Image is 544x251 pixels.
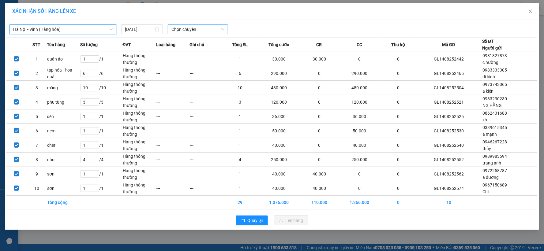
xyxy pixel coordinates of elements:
[32,41,40,48] span: STT
[301,181,337,196] td: 40.000
[382,124,415,138] td: 0
[47,66,81,81] td: tạp hóa +hoa quả
[382,138,415,153] td: 0
[483,139,507,144] span: 0946267228
[257,167,301,181] td: 40.000
[382,181,415,196] td: 0
[80,181,122,196] td: / 1
[415,66,482,81] td: GL1408252465
[156,95,190,109] td: ---
[156,153,190,167] td: ---
[223,124,257,138] td: 1
[122,66,156,81] td: Hàng thông thường
[80,81,122,95] td: / 10
[337,81,382,95] td: 480.000
[483,125,507,130] span: 0339615345
[337,52,382,66] td: 0
[13,25,113,34] span: Hà Nội - Vinh (Hàng hóa)
[27,109,47,124] td: 5
[301,81,337,95] td: 0
[483,175,499,180] span: a dương
[122,81,156,95] td: Hàng thông thường
[27,167,47,181] td: 9
[80,95,122,109] td: / 3
[190,66,223,81] td: ---
[483,53,507,58] span: 0981327873
[47,52,81,66] td: quần áo
[27,153,47,167] td: 8
[382,81,415,95] td: 0
[392,41,405,48] span: Thu hộ
[301,109,337,124] td: 0
[190,124,223,138] td: ---
[47,153,81,167] td: nho
[415,181,482,196] td: GL1408252574
[190,153,223,167] td: ---
[190,81,223,95] td: ---
[301,153,337,167] td: 0
[483,111,507,116] span: 0862431688
[301,95,337,109] td: 0
[223,153,257,167] td: 4
[156,66,190,81] td: ---
[483,89,494,94] span: a kiên
[190,109,223,124] td: ---
[274,216,308,225] button: uploadLên hàng
[528,9,533,14] span: close
[47,196,81,209] td: Tổng cộng
[80,167,122,181] td: / 1
[47,95,81,109] td: phụ tùng
[482,38,502,51] div: Số ĐT Người gửi
[337,109,382,124] td: 36.000
[382,153,415,167] td: 0
[241,218,245,223] span: rollback
[483,96,507,101] span: 0983230230
[122,124,156,138] td: Hàng thông thường
[80,124,122,138] td: / 1
[268,41,289,48] span: Tổng cước
[156,81,190,95] td: ---
[301,52,337,66] td: 30.000
[442,41,455,48] span: Mã GD
[483,132,497,137] span: a mạnh
[415,138,482,153] td: GL1408252540
[3,33,10,63] img: logo
[122,95,156,109] td: Hàng thông thường
[236,216,268,225] button: rollbackQuay lại
[27,138,47,153] td: 7
[190,95,223,109] td: ---
[12,5,56,25] strong: CHUYỂN PHÁT NHANH AN PHÚ QUÝ
[190,181,223,196] td: ---
[301,167,337,181] td: 40.000
[190,41,204,48] span: Ghi chú
[27,124,47,138] td: 6
[27,95,47,109] td: 4
[223,196,257,209] td: 29
[156,181,190,196] td: ---
[483,154,507,159] span: 0989983594
[382,109,415,124] td: 0
[483,103,502,108] span: NG HẰNG
[415,153,482,167] td: GL1408252552
[337,66,382,81] td: 290.000
[317,41,322,48] span: CR
[122,181,156,196] td: Hàng thông thường
[122,153,156,167] td: Hàng thông thường
[415,95,482,109] td: GL1408252521
[337,196,382,209] td: 1.266.000
[483,183,507,187] span: 0967150689
[257,66,301,81] td: 290.000
[47,41,65,48] span: Tên hàng
[223,138,257,153] td: 1
[415,124,482,138] td: GL1408252530
[223,95,257,109] td: 3
[11,26,56,47] span: [GEOGRAPHIC_DATA], [GEOGRAPHIC_DATA] ↔ [GEOGRAPHIC_DATA]
[223,181,257,196] td: 1
[122,52,156,66] td: Hàng thông thường
[122,41,131,48] span: ĐVT
[415,81,482,95] td: GL1408252504
[257,181,301,196] td: 40.000
[337,124,382,138] td: 50.000
[382,95,415,109] td: 0
[337,167,382,181] td: 0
